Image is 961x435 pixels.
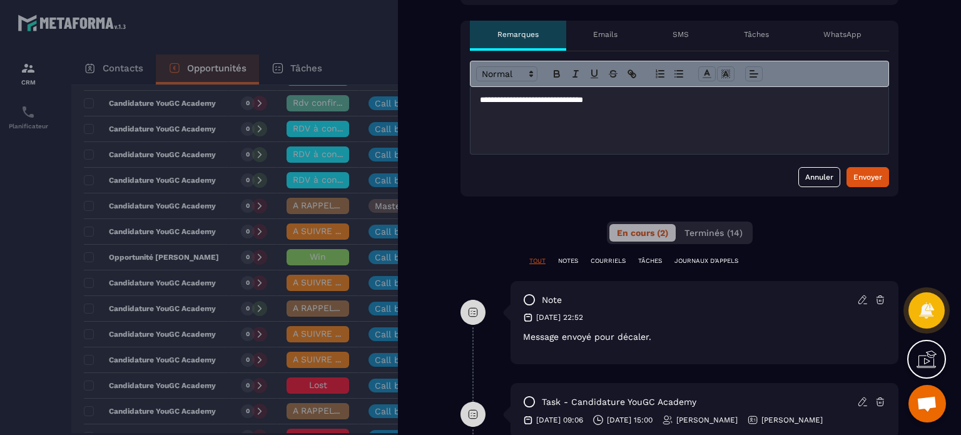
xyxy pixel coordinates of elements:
[744,29,769,39] p: Tâches
[847,167,889,187] button: Envoyer
[617,228,668,238] span: En cours (2)
[761,415,823,425] p: [PERSON_NAME]
[542,294,562,306] p: note
[497,29,539,39] p: Remarques
[558,257,578,265] p: NOTES
[638,257,662,265] p: TÂCHES
[677,224,750,242] button: Terminés (14)
[542,396,696,408] p: task - Candidature YouGC Academy
[536,312,583,322] p: [DATE] 22:52
[823,29,862,39] p: WhatsApp
[908,385,946,422] div: Ouvrir le chat
[529,257,546,265] p: TOUT
[607,415,653,425] p: [DATE] 15:00
[609,224,676,242] button: En cours (2)
[591,257,626,265] p: COURRIELS
[798,167,840,187] button: Annuler
[684,228,743,238] span: Terminés (14)
[523,332,886,342] p: Message envoyé pour décaler.
[674,257,738,265] p: JOURNAUX D'APPELS
[673,29,689,39] p: SMS
[853,171,882,183] div: Envoyer
[593,29,618,39] p: Emails
[676,415,738,425] p: [PERSON_NAME]
[536,415,583,425] p: [DATE] 09:06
